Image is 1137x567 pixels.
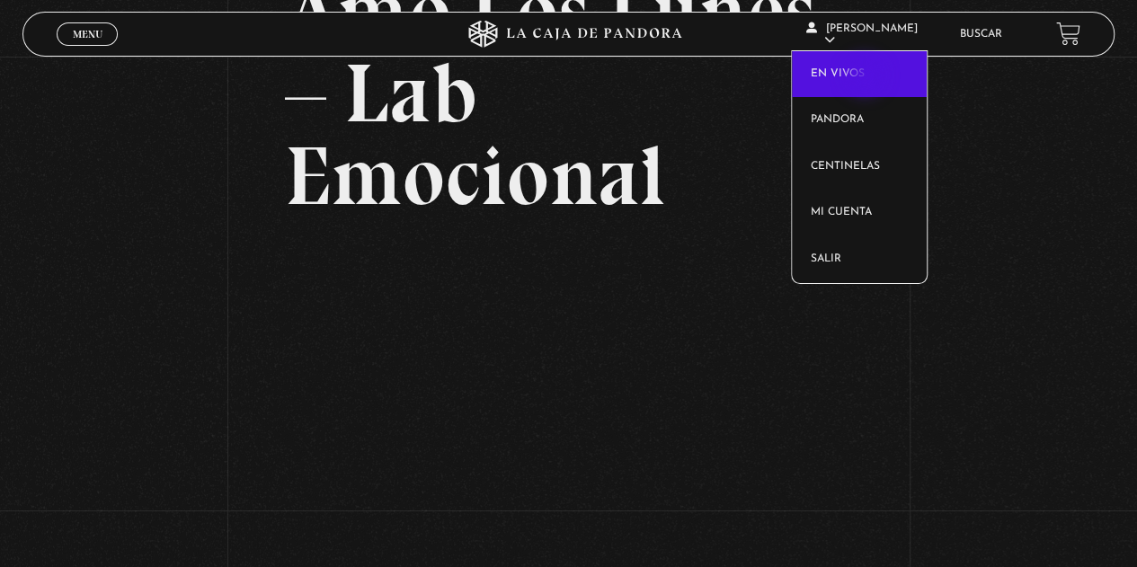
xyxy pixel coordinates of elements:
span: Cerrar [67,43,109,56]
iframe: Dailymotion video player – Amo los Lunes Emocional Parte I [285,244,852,563]
a: En vivos [792,51,927,98]
a: Pandora [792,97,927,144]
span: Menu [73,29,102,40]
a: Mi cuenta [792,190,927,236]
a: Salir [792,236,927,283]
a: Centinelas [792,144,927,190]
a: View your shopping cart [1056,22,1080,46]
span: [PERSON_NAME] [806,23,918,46]
a: Buscar [960,29,1002,40]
